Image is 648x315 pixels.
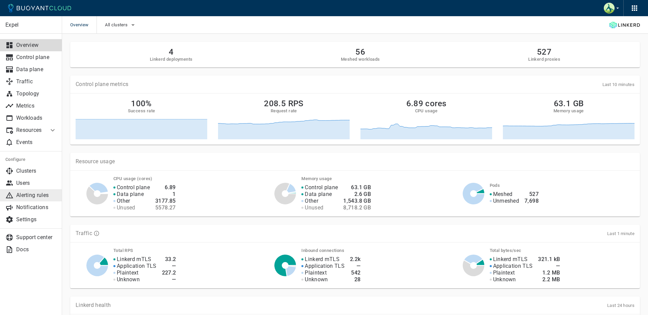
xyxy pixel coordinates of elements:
[218,99,350,139] a: 208.5 RPSRequest rate
[493,191,513,198] p: Meshed
[131,99,152,108] h2: 100%
[343,204,371,211] h4: 8,718.2 GB
[16,180,57,187] p: Users
[162,263,176,269] h4: —
[493,256,528,263] p: Linkerd mTLS
[305,204,323,211] p: Unused
[554,99,584,108] h2: 63.1 GB
[117,263,157,269] p: Application TLS
[16,90,57,97] p: Topology
[528,57,560,62] h5: Linkerd proxies
[538,256,560,263] h4: 321.1 kB
[16,246,57,253] p: Docs
[5,22,56,28] p: Expel
[538,276,560,283] h4: 2.2 MB
[117,184,150,191] p: Control plane
[350,256,361,263] h4: 2.2k
[341,47,380,57] h2: 56
[350,269,361,276] h4: 542
[524,191,539,198] h4: 527
[16,78,57,85] p: Traffic
[16,192,57,199] p: Alerting rules
[305,269,327,276] p: Plaintext
[117,198,130,204] p: Other
[264,99,304,108] h2: 208.5 RPS
[70,16,97,34] span: Overview
[16,168,57,174] p: Clusters
[117,204,135,211] p: Unused
[162,269,176,276] h4: 227.2
[607,303,634,308] span: Last 24 hours
[16,66,57,73] p: Data plane
[155,191,176,198] h4: 1
[117,191,144,198] p: Data plane
[16,216,57,223] p: Settings
[76,230,92,237] p: Traffic
[105,20,137,30] button: All clusters
[350,276,361,283] h4: 28
[305,276,328,283] p: Unknown
[271,108,297,114] h5: Request rate
[343,184,371,191] h4: 63.1 GB
[76,302,111,309] p: Linkerd health
[406,99,447,108] h2: 6.89 cores
[128,108,155,114] h5: Success rate
[162,276,176,283] h4: —
[305,263,345,269] p: Application TLS
[16,42,57,49] p: Overview
[602,82,635,87] span: Last 10 minutes
[16,127,43,134] p: Resources
[155,204,176,211] h4: 5578.27
[607,231,634,236] span: Last 1 minute
[16,103,57,109] p: Metrics
[553,108,584,114] h5: Memory usage
[105,22,129,28] span: All clusters
[155,198,176,204] h4: 3177.85
[343,198,371,204] h4: 1,543.8 GB
[360,99,492,139] a: 6.89 coresCPU usage
[155,184,176,191] h4: 6.89
[162,256,176,263] h4: 33.2
[305,256,340,263] p: Linkerd mTLS
[343,191,371,198] h4: 2.6 GB
[117,269,139,276] p: Plaintext
[528,47,560,57] h2: 527
[76,81,128,88] p: Control plane metrics
[503,99,634,139] a: 63.1 GBMemory usage
[150,47,193,57] h2: 4
[538,263,560,269] h4: —
[117,276,140,283] p: Unknown
[415,108,438,114] h5: CPU usage
[93,230,100,236] svg: TLS data is compiled from traffic seen by Linkerd proxies. RPS and TCP bytes reflect both inbound...
[16,204,57,211] p: Notifications
[305,198,318,204] p: Other
[150,57,193,62] h5: Linkerd deployments
[493,263,533,269] p: Application TLS
[5,157,57,162] h5: Configure
[350,263,361,269] h4: —
[305,184,338,191] p: Control plane
[305,191,332,198] p: Data plane
[16,115,57,121] p: Workloads
[117,256,152,263] p: Linkerd mTLS
[341,57,380,62] h5: Meshed workloads
[493,269,515,276] p: Plaintext
[76,99,207,139] a: 100%Success rate
[16,234,57,241] p: Support center
[76,158,634,165] p: Resource usage
[16,54,57,61] p: Control plane
[16,139,57,146] p: Events
[524,198,539,204] h4: 7,698
[604,3,615,13] img: Ethan Miller
[538,269,560,276] h4: 1.2 MB
[493,276,516,283] p: Unknown
[493,198,519,204] p: Unmeshed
